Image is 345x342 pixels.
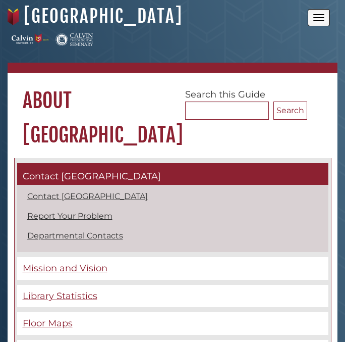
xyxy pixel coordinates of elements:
[8,63,337,73] nav: breadcrumb
[23,263,107,274] span: Mission and Vision
[55,33,93,46] img: Calvin Theological Seminary
[273,102,307,120] button: Search
[23,171,161,182] span: Contact [GEOGRAPHIC_DATA]
[27,231,123,240] a: Departmental Contacts
[17,257,328,280] a: Mission and Vision
[17,312,328,335] a: Floor Maps
[24,5,183,27] a: [GEOGRAPHIC_DATA]
[27,191,148,201] a: Contact [GEOGRAPHIC_DATA]
[308,9,330,26] button: Open the menu
[8,73,337,148] h1: About [GEOGRAPHIC_DATA]
[17,163,328,185] a: Contact [GEOGRAPHIC_DATA]
[23,290,97,302] span: Library Statistics
[17,285,328,308] a: Library Statistics
[27,211,112,221] a: Report Your Problem
[23,318,73,329] span: Floor Maps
